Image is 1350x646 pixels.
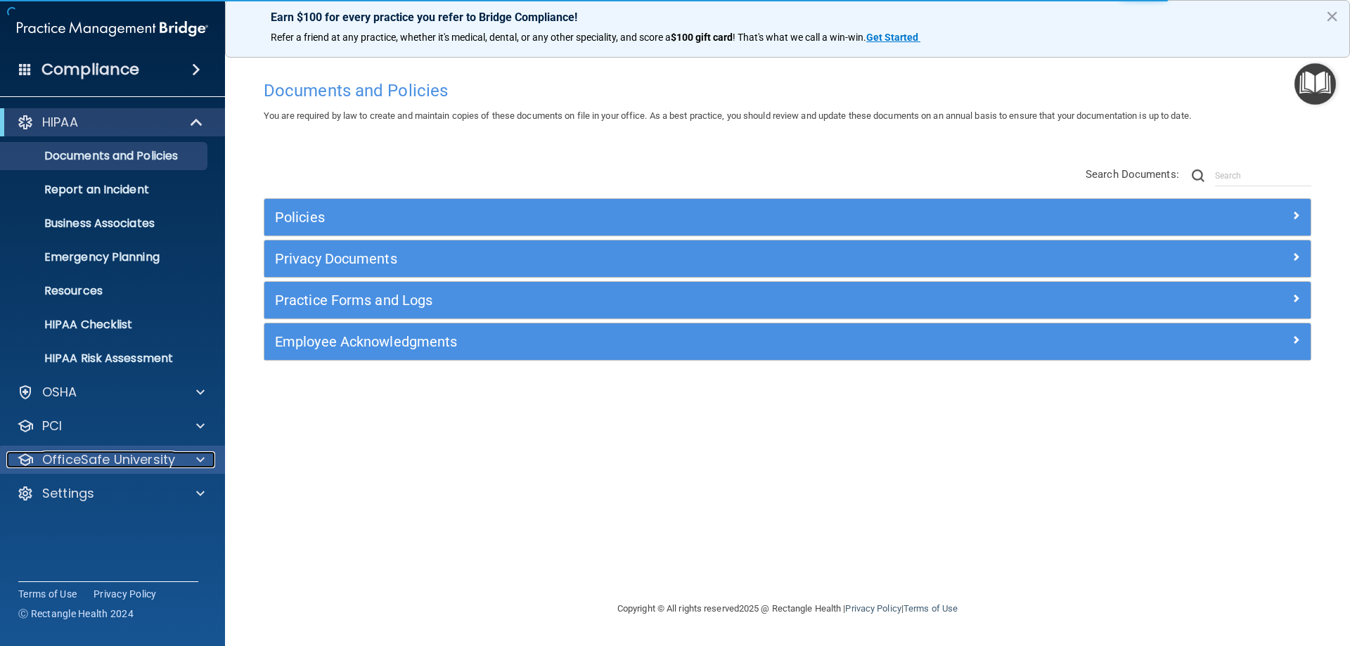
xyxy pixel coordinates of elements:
p: Resources [9,284,201,298]
span: Ⓒ Rectangle Health 2024 [18,607,134,621]
strong: $100 gift card [671,32,733,43]
a: Terms of Use [904,603,958,614]
a: Practice Forms and Logs [275,289,1300,311]
a: Settings [17,485,205,502]
span: Search Documents: [1086,168,1179,181]
a: Employee Acknowledgments [275,330,1300,353]
input: Search [1215,165,1311,186]
div: Copyright © All rights reserved 2025 @ Rectangle Health | | [531,586,1044,631]
h5: Policies [275,209,1039,225]
a: Privacy Policy [94,587,157,601]
button: Open Resource Center [1294,63,1336,105]
p: Business Associates [9,217,201,231]
p: OSHA [42,384,77,401]
a: OfficeSafe University [17,451,205,468]
span: ! That's what we call a win-win. [733,32,866,43]
p: Earn $100 for every practice you refer to Bridge Compliance! [271,11,1304,24]
p: HIPAA [42,114,78,131]
a: Policies [275,206,1300,228]
a: Get Started [866,32,920,43]
a: HIPAA [17,114,204,131]
h5: Employee Acknowledgments [275,334,1039,349]
img: ic-search.3b580494.png [1192,169,1204,182]
button: Close [1325,5,1339,27]
a: PCI [17,418,205,434]
p: Report an Incident [9,183,201,197]
span: You are required by law to create and maintain copies of these documents on file in your office. ... [264,110,1191,121]
h5: Practice Forms and Logs [275,292,1039,308]
img: PMB logo [17,15,208,43]
p: HIPAA Checklist [9,318,201,332]
p: HIPAA Risk Assessment [9,351,201,366]
a: Privacy Policy [845,603,901,614]
span: Refer a friend at any practice, whether it's medical, dental, or any other speciality, and score a [271,32,671,43]
a: OSHA [17,384,205,401]
h4: Compliance [41,60,139,79]
p: Settings [42,485,94,502]
p: Emergency Planning [9,250,201,264]
a: Terms of Use [18,587,77,601]
p: Documents and Policies [9,149,201,163]
h4: Documents and Policies [264,82,1311,100]
p: OfficeSafe University [42,451,175,468]
a: Privacy Documents [275,247,1300,270]
h5: Privacy Documents [275,251,1039,266]
p: PCI [42,418,62,434]
strong: Get Started [866,32,918,43]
